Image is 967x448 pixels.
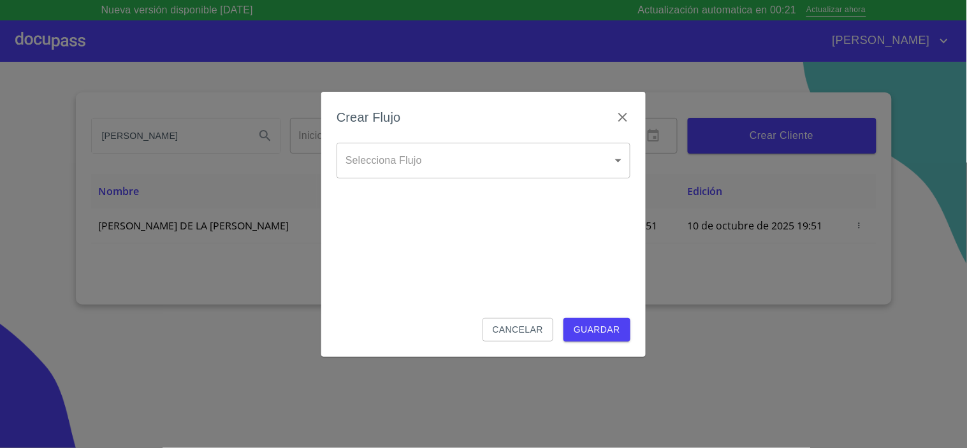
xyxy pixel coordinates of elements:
h6: Crear Flujo [337,107,401,127]
button: Guardar [563,318,630,342]
span: Cancelar [493,322,543,338]
span: Guardar [574,322,620,338]
div: ​ [337,143,630,178]
button: Cancelar [483,318,553,342]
